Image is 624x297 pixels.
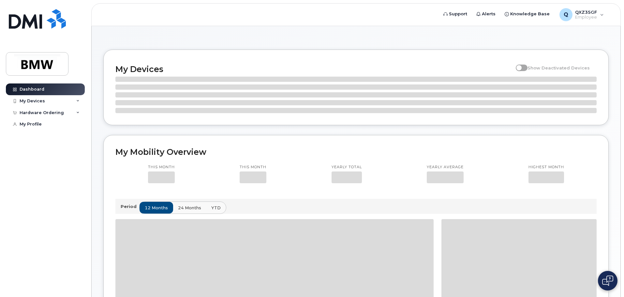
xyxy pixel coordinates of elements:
input: Show Deactivated Devices [516,62,521,67]
p: Yearly total [332,165,362,170]
img: Open chat [602,275,613,286]
span: YTD [211,205,221,211]
h2: My Mobility Overview [115,147,597,157]
p: This month [240,165,266,170]
p: Highest month [528,165,564,170]
span: 24 months [178,205,201,211]
p: Yearly average [427,165,464,170]
p: Period [121,203,139,210]
h2: My Devices [115,64,513,74]
p: This month [148,165,175,170]
span: Show Deactivated Devices [527,65,590,70]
